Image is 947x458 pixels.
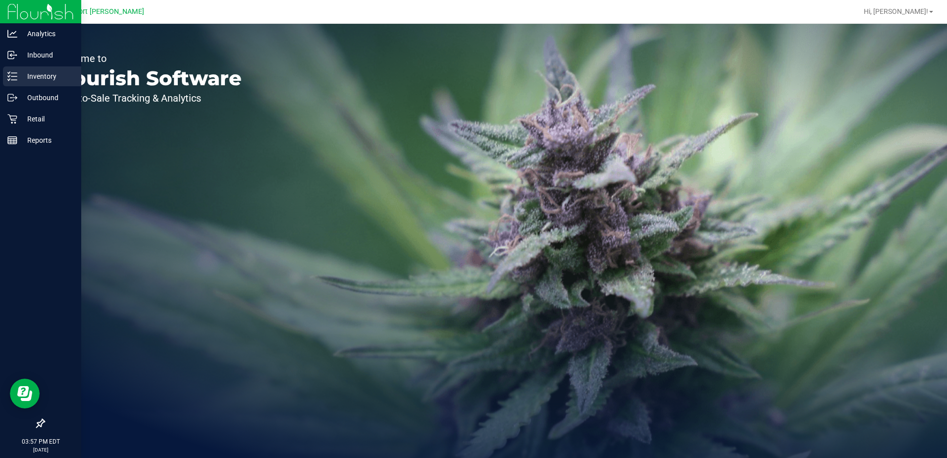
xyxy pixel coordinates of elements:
[53,54,242,63] p: Welcome to
[17,70,77,82] p: Inventory
[7,50,17,60] inline-svg: Inbound
[17,28,77,40] p: Analytics
[17,113,77,125] p: Retail
[7,93,17,103] inline-svg: Outbound
[4,446,77,454] p: [DATE]
[17,92,77,104] p: Outbound
[4,437,77,446] p: 03:57 PM EDT
[17,49,77,61] p: Inbound
[864,7,928,15] span: Hi, [PERSON_NAME]!
[17,134,77,146] p: Reports
[7,114,17,124] inline-svg: Retail
[10,379,40,408] iframe: Resource center
[58,7,144,16] span: New Port [PERSON_NAME]
[7,29,17,39] inline-svg: Analytics
[7,135,17,145] inline-svg: Reports
[7,71,17,81] inline-svg: Inventory
[53,93,242,103] p: Seed-to-Sale Tracking & Analytics
[53,68,242,88] p: Flourish Software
